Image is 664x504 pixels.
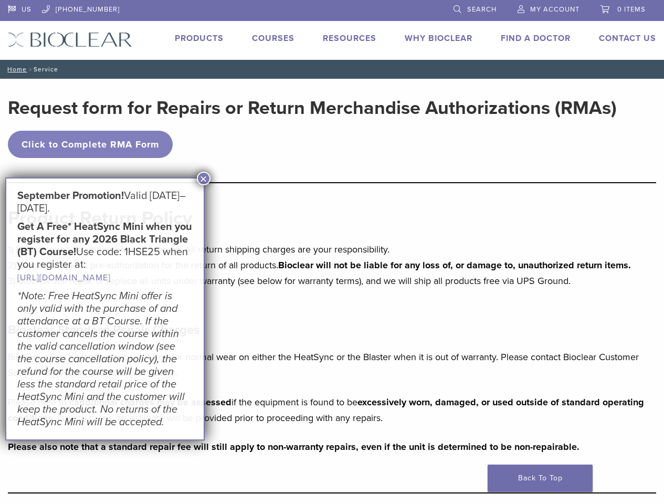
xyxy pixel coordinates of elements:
[278,259,631,271] strong: Bioclear will not be liable for any loss of, or damage to, unauthorized return items.
[530,5,579,14] span: My Account
[488,465,593,492] a: Back To Top
[8,131,173,158] a: Click to Complete RMA Form
[4,66,27,73] a: Home
[405,33,472,44] a: Why Bioclear
[323,33,376,44] a: Resources
[17,190,124,202] strong: September Promotion!
[17,220,193,284] h5: Use code: 1HSE25 when you register at:
[8,349,656,381] p: Bioclear offers a standard repair charge for normal wear on either the HeatSync or the Blaster wh...
[599,33,656,44] a: Contact Us
[617,5,646,14] span: 0 items
[501,33,571,44] a: Find A Doctor
[197,172,210,185] button: Close
[8,318,656,343] h4: Bioclear Standard Repair Charges
[8,441,579,453] strong: Please also note that a standard repair fee will still apply to non-warranty repairs, even if the...
[17,272,111,283] a: [URL][DOMAIN_NAME]
[252,33,294,44] a: Courses
[8,241,656,289] p: 1) Returns must be shipped freight prepaid. All return shipping charges are your responsibility. ...
[8,32,132,47] img: Bioclear
[467,5,497,14] span: Search
[17,290,185,428] em: *Note: Free HeatSync Mini offer is only valid with the purchase of and attendance at a BT Course....
[175,33,224,44] a: Products
[17,190,193,215] h5: Valid [DATE]–[DATE].
[17,220,192,258] strong: Get A Free* HeatSync Mini when you register for any 2026 Black Triangle (BT) Course!
[27,67,34,72] span: /
[8,97,617,119] strong: Request form for Repairs or Return Merchandise Authorizations (RMAs)
[8,394,656,426] p: Please note that if the equipment is found to be . In such cases, an estimate will be provided pr...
